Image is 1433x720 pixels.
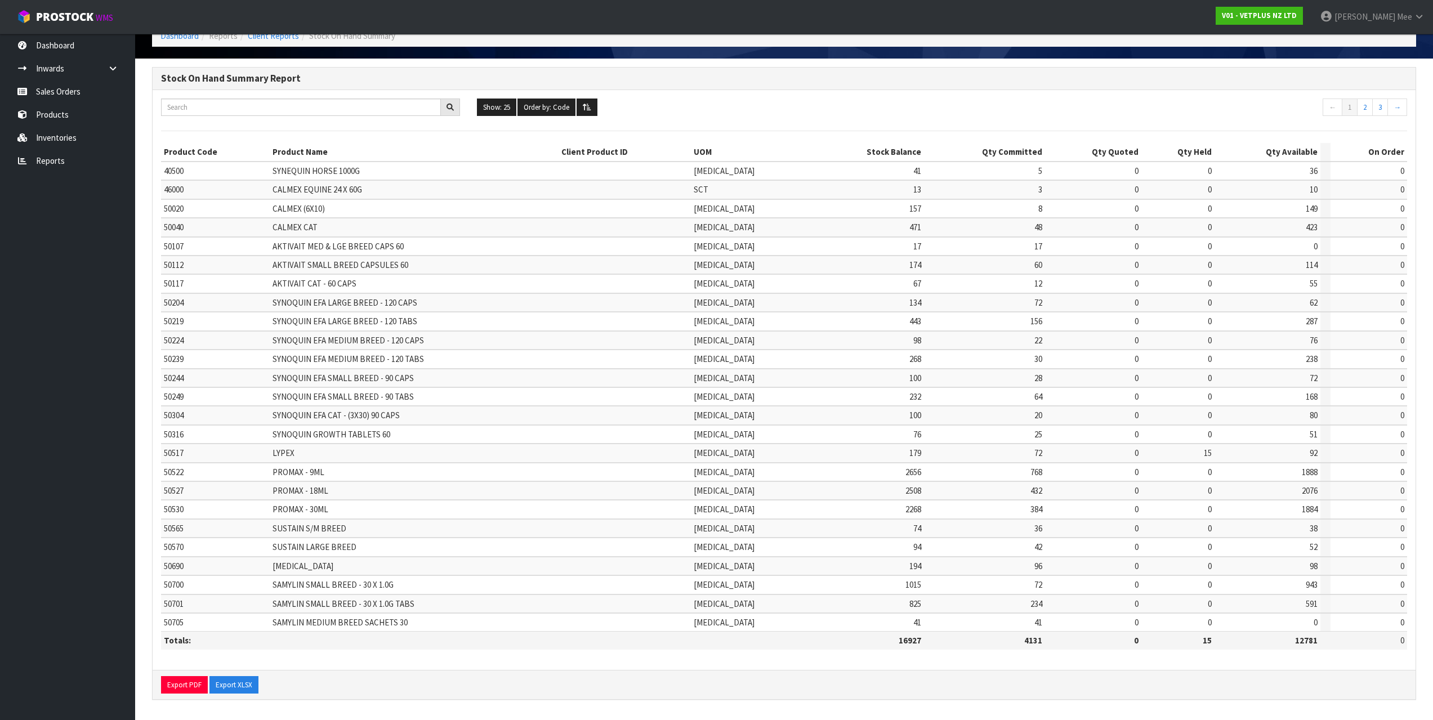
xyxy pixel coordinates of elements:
[1135,391,1139,402] span: 0
[694,373,755,383] span: [MEDICAL_DATA]
[1208,316,1212,327] span: 0
[1208,278,1212,289] span: 0
[905,467,921,477] span: 2656
[248,30,299,41] a: Client Reports
[909,354,921,364] span: 268
[1306,316,1318,327] span: 287
[694,485,755,496] span: [MEDICAL_DATA]
[164,504,184,515] span: 50530
[1135,278,1139,289] span: 0
[1310,373,1318,383] span: 72
[694,579,755,590] span: [MEDICAL_DATA]
[164,354,184,364] span: 50239
[161,676,208,694] button: Export PDF
[1208,373,1212,383] span: 0
[1302,467,1318,477] span: 1888
[164,561,184,571] span: 50690
[1141,143,1215,161] th: Qty Held
[164,278,184,289] span: 50117
[694,598,755,609] span: [MEDICAL_DATA]
[1135,410,1139,421] span: 0
[273,579,394,590] span: SAMYLIN SMALL BREED - 30 X 1.0G
[1400,241,1404,252] span: 0
[1135,203,1139,214] span: 0
[1034,297,1042,308] span: 72
[1306,598,1318,609] span: 591
[913,429,921,440] span: 76
[1208,260,1212,270] span: 0
[909,391,921,402] span: 232
[161,73,1407,84] h3: Stock On Hand Summary Report
[1038,203,1042,214] span: 8
[694,166,755,176] span: [MEDICAL_DATA]
[1400,542,1404,552] span: 0
[273,260,408,270] span: AKTIVAIT SMALL BREED CAPSULES 60
[1222,11,1297,20] strong: V01 - VETPLUS NZ LTD
[694,542,755,552] span: [MEDICAL_DATA]
[17,10,31,24] img: cube-alt.png
[1135,504,1139,515] span: 0
[1295,635,1318,646] strong: 12781
[273,561,333,571] span: [MEDICAL_DATA]
[1400,354,1404,364] span: 0
[1135,617,1139,628] span: 0
[694,354,755,364] span: [MEDICAL_DATA]
[273,373,414,383] span: SYNOQUIN EFA SMALL BREED - 90 CAPS
[1323,99,1342,117] a: ←
[1372,99,1388,117] a: 3
[694,278,755,289] span: [MEDICAL_DATA]
[1208,335,1212,346] span: 0
[1135,222,1139,232] span: 0
[691,143,813,161] th: UOM
[1135,354,1139,364] span: 0
[913,542,921,552] span: 94
[1208,203,1212,214] span: 0
[913,241,921,252] span: 17
[209,30,238,41] span: Reports
[694,467,755,477] span: [MEDICAL_DATA]
[1208,579,1212,590] span: 0
[813,143,924,161] th: Stock Balance
[1208,617,1212,628] span: 0
[1400,561,1404,571] span: 0
[694,448,755,458] span: [MEDICAL_DATA]
[1357,99,1373,117] a: 2
[913,523,921,534] span: 74
[1030,316,1042,327] span: 156
[1306,354,1318,364] span: 238
[1400,429,1404,440] span: 0
[164,335,184,346] span: 50224
[1135,184,1139,195] span: 0
[1334,11,1395,22] span: [PERSON_NAME]
[1030,504,1042,515] span: 384
[905,579,921,590] span: 1015
[1203,635,1212,646] strong: 15
[477,99,516,117] button: Show: 25
[273,391,414,402] span: SYNOQUIN EFA SMALL BREED - 90 TABS
[1306,391,1318,402] span: 168
[909,448,921,458] span: 179
[1034,523,1042,534] span: 36
[1215,143,1320,161] th: Qty Available
[1400,504,1404,515] span: 0
[1310,542,1318,552] span: 52
[273,485,328,496] span: PROMAX - 18ML
[1135,241,1139,252] span: 0
[909,297,921,308] span: 134
[1034,373,1042,383] span: 28
[913,278,921,289] span: 67
[273,184,362,195] span: CALMEX EQUINE 24 X 60G
[909,561,921,571] span: 194
[164,373,184,383] span: 50244
[1034,335,1042,346] span: 22
[164,448,184,458] span: 50517
[161,143,270,161] th: Product Code
[1400,635,1404,646] span: 0
[1135,448,1139,458] span: 0
[1034,561,1042,571] span: 96
[209,676,258,694] button: Export XLSX
[164,203,184,214] span: 50020
[1030,485,1042,496] span: 432
[164,410,184,421] span: 50304
[1024,635,1042,646] strong: 4131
